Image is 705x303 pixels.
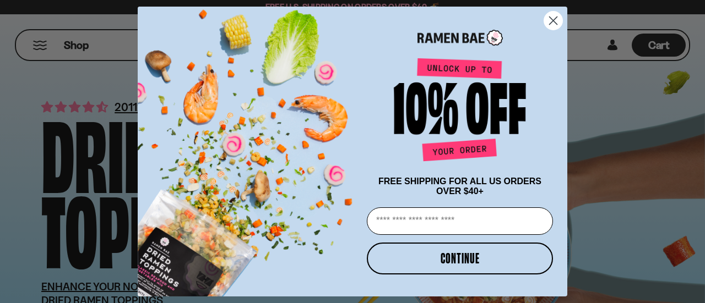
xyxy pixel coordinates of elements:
span: FREE SHIPPING FOR ALL US ORDERS OVER $40+ [378,177,541,196]
img: Unlock up to 10% off [391,58,529,166]
button: Close dialog [544,11,563,30]
img: Ramen Bae Logo [417,29,503,47]
button: CONTINUE [367,243,553,274]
